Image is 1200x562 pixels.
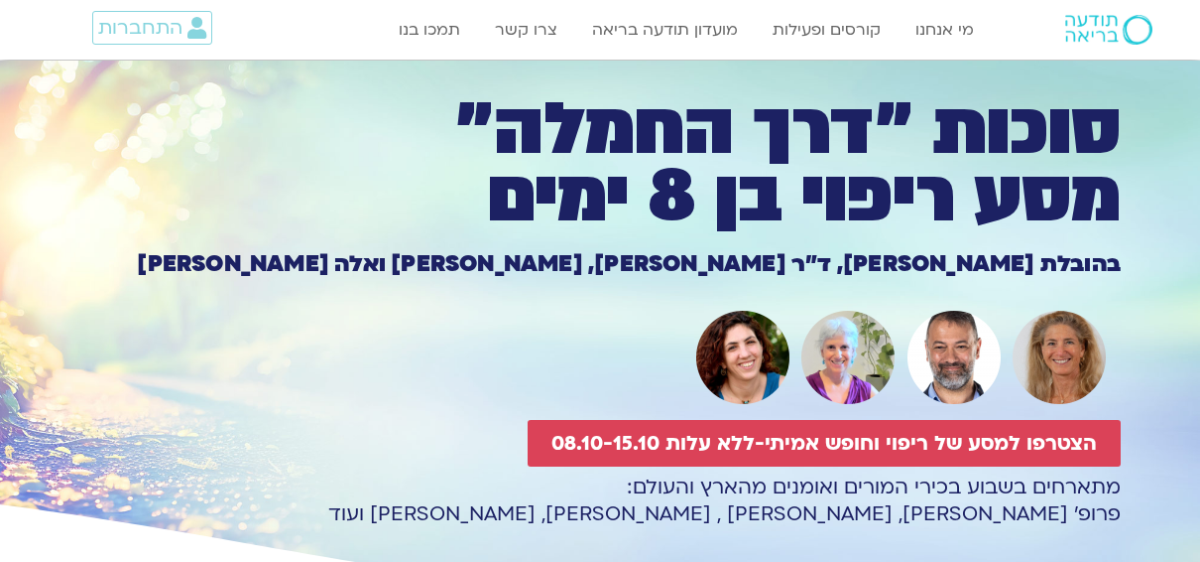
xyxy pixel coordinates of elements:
a: מועדון תודעה בריאה [582,11,748,49]
a: תמכו בנו [389,11,470,49]
a: התחברות [92,11,212,45]
h1: בהובלת [PERSON_NAME], ד״ר [PERSON_NAME], [PERSON_NAME] ואלה [PERSON_NAME] [79,253,1121,275]
a: קורסים ופעילות [763,11,891,49]
h1: סוכות ״דרך החמלה״ מסע ריפוי בן 8 ימים [79,96,1121,231]
span: הצטרפו למסע של ריפוי וחופש אמיתי-ללא עלות 08.10-15.10 [551,432,1097,455]
img: תודעה בריאה [1065,15,1152,45]
a: הצטרפו למסע של ריפוי וחופש אמיתי-ללא עלות 08.10-15.10 [528,420,1121,467]
p: מתארחים בשבוע בכירי המורים ואומנים מהארץ והעולם: פרופ׳ [PERSON_NAME], [PERSON_NAME] , [PERSON_NAM... [79,474,1121,527]
span: התחברות [98,17,182,39]
a: מי אנחנו [905,11,984,49]
a: צרו קשר [485,11,567,49]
